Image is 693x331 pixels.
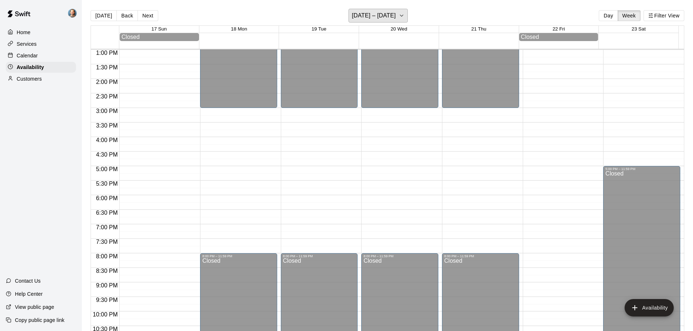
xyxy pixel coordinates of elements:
[94,64,120,70] span: 1:30 PM
[352,11,396,21] h6: [DATE] – [DATE]
[521,34,597,40] div: Closed
[94,210,120,216] span: 6:30 PM
[151,26,167,32] button: 17 Sun
[6,39,76,49] a: Services
[311,26,326,32] button: 19 Tue
[91,311,119,318] span: 10:00 PM
[94,79,120,85] span: 2:00 PM
[94,50,120,56] span: 1:00 PM
[605,167,678,171] div: 5:00 PM – 11:59 PM
[6,50,76,61] a: Calendar
[283,254,356,258] div: 8:00 PM – 11:59 PM
[94,108,120,114] span: 3:00 PM
[625,299,674,316] button: add
[349,9,408,23] button: [DATE] – [DATE]
[17,29,31,36] p: Home
[15,277,41,284] p: Contact Us
[202,254,275,258] div: 8:00 PM – 11:59 PM
[644,10,684,21] button: Filter View
[94,224,120,230] span: 7:00 PM
[17,40,37,48] p: Services
[122,34,197,40] div: Closed
[599,10,618,21] button: Day
[618,10,641,21] button: Week
[17,52,38,59] p: Calendar
[94,122,120,129] span: 3:30 PM
[94,137,120,143] span: 4:00 PM
[391,26,407,32] button: 20 Wed
[94,93,120,100] span: 2:30 PM
[94,268,120,274] span: 8:30 PM
[6,27,76,38] a: Home
[17,75,42,82] p: Customers
[91,10,117,21] button: [DATE]
[116,10,138,21] button: Back
[94,166,120,172] span: 5:00 PM
[6,73,76,84] a: Customers
[17,64,44,71] p: Availability
[15,303,54,311] p: View public page
[363,254,436,258] div: 8:00 PM – 11:59 PM
[231,26,247,32] button: 18 Mon
[15,316,64,324] p: Copy public page link
[94,282,120,288] span: 9:00 PM
[6,62,76,73] a: Availability
[94,297,120,303] span: 9:30 PM
[15,290,43,298] p: Help Center
[94,152,120,158] span: 4:30 PM
[94,181,120,187] span: 5:30 PM
[471,26,486,32] button: 21 Thu
[94,239,120,245] span: 7:30 PM
[553,26,565,32] button: 22 Fri
[444,254,517,258] div: 8:00 PM – 11:59 PM
[94,253,120,259] span: 8:00 PM
[138,10,158,21] button: Next
[67,6,82,20] div: Nik Crouch
[68,9,77,17] img: Nik Crouch
[94,195,120,201] span: 6:00 PM
[632,26,646,32] button: 23 Sat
